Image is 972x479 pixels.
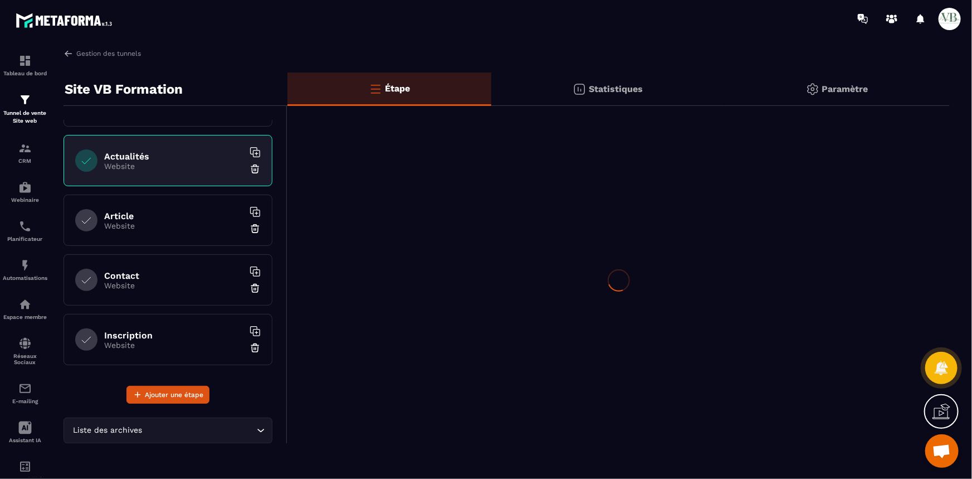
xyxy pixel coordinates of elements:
[18,460,32,473] img: accountant
[3,353,47,365] p: Réseaux Sociaux
[126,386,209,404] button: Ajouter une étape
[104,330,243,341] h6: Inscription
[925,434,959,468] div: Ouvrir le chat
[250,342,261,354] img: trash
[3,109,47,125] p: Tunnel de vente Site web
[3,437,47,443] p: Assistant IA
[64,418,272,443] div: Search for option
[3,275,47,281] p: Automatisations
[3,398,47,404] p: E-mailing
[369,82,382,95] img: bars-o.4a397970.svg
[104,341,243,350] p: Website
[822,84,868,94] p: Paramètre
[18,337,32,350] img: social-network
[3,133,47,172] a: formationformationCRM
[250,283,261,294] img: trash
[3,413,47,452] a: Assistant IA
[385,83,410,94] p: Étape
[71,424,145,437] span: Liste des archives
[806,83,819,96] img: setting-gr.5f69749f.svg
[3,328,47,374] a: social-networksocial-networkRéseaux Sociaux
[3,250,47,289] a: automationsautomationsAutomatisations
[64,49,141,59] a: Gestion des tunnels
[16,10,116,31] img: logo
[589,84,643,94] p: Statistiques
[18,382,32,395] img: email
[64,49,74,59] img: arrow
[573,83,586,96] img: stats.20deebd0.svg
[3,46,47,85] a: formationformationTableau de bord
[18,93,32,107] img: formation
[3,172,47,211] a: automationsautomationsWebinaire
[18,298,32,311] img: automations
[104,151,243,162] h6: Actualités
[3,158,47,164] p: CRM
[18,142,32,155] img: formation
[3,314,47,320] p: Espace membre
[18,181,32,194] img: automations
[250,223,261,234] img: trash
[104,211,243,221] h6: Article
[104,221,243,230] p: Website
[18,259,32,272] img: automations
[145,389,203,400] span: Ajouter une étape
[18,54,32,67] img: formation
[18,220,32,233] img: scheduler
[3,289,47,328] a: automationsautomationsEspace membre
[145,424,254,437] input: Search for option
[3,197,47,203] p: Webinaire
[3,70,47,76] p: Tableau de bord
[3,211,47,250] a: schedulerschedulerPlanificateur
[104,162,243,171] p: Website
[65,78,183,100] p: Site VB Formation
[250,163,261,175] img: trash
[3,374,47,413] a: emailemailE-mailing
[3,85,47,133] a: formationformationTunnel de vente Site web
[104,270,243,281] h6: Contact
[3,236,47,242] p: Planificateur
[104,281,243,290] p: Website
